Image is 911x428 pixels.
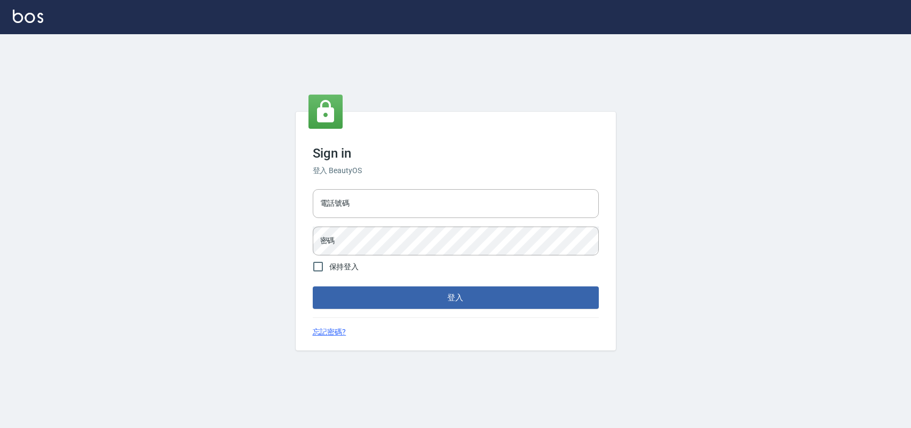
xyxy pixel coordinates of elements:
img: Logo [13,10,43,23]
button: 登入 [313,286,599,309]
span: 保持登入 [329,261,359,273]
h6: 登入 BeautyOS [313,165,599,176]
h3: Sign in [313,146,599,161]
a: 忘記密碼? [313,326,346,338]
